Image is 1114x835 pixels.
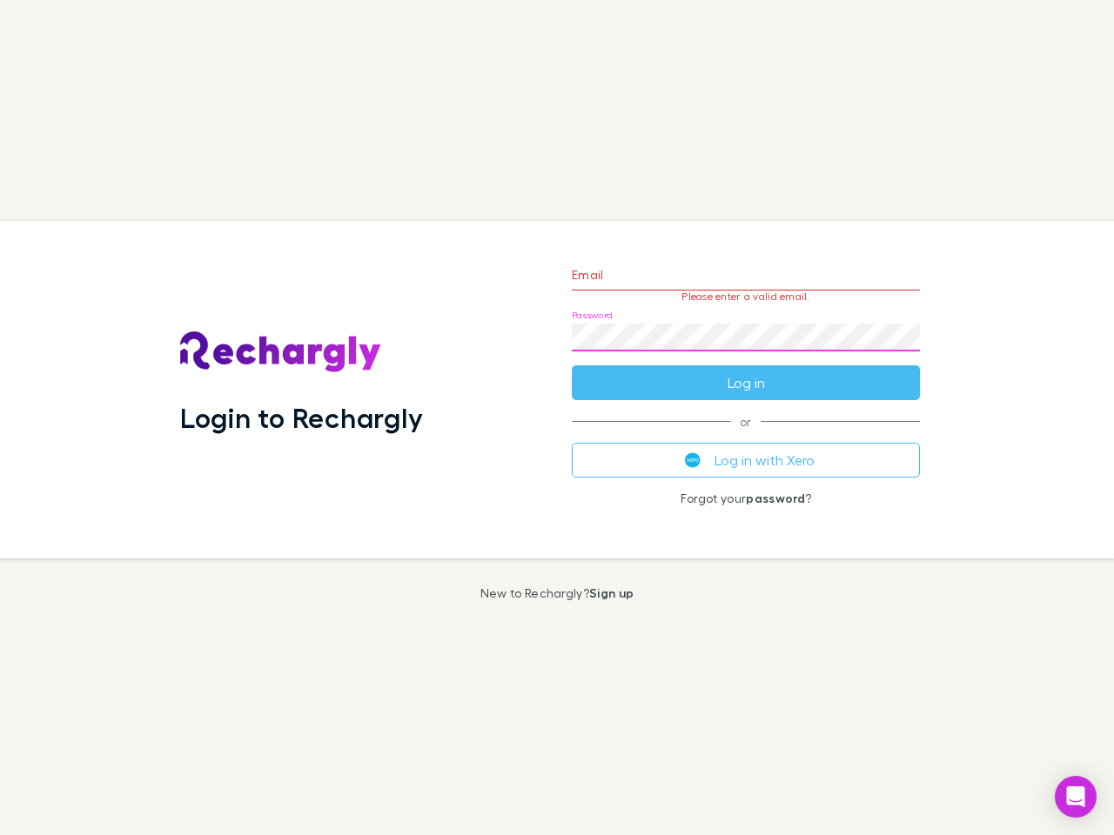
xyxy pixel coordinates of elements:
[572,421,920,422] span: or
[572,491,920,505] p: Forgot your ?
[746,491,805,505] a: password
[480,586,634,600] p: New to Rechargly?
[572,291,920,303] p: Please enter a valid email.
[572,365,920,400] button: Log in
[685,452,701,468] img: Xero's logo
[572,309,613,322] label: Password
[180,331,382,373] img: Rechargly's Logo
[1055,776,1097,818] div: Open Intercom Messenger
[180,401,423,434] h1: Login to Rechargly
[589,585,634,600] a: Sign up
[572,443,920,478] button: Log in with Xero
